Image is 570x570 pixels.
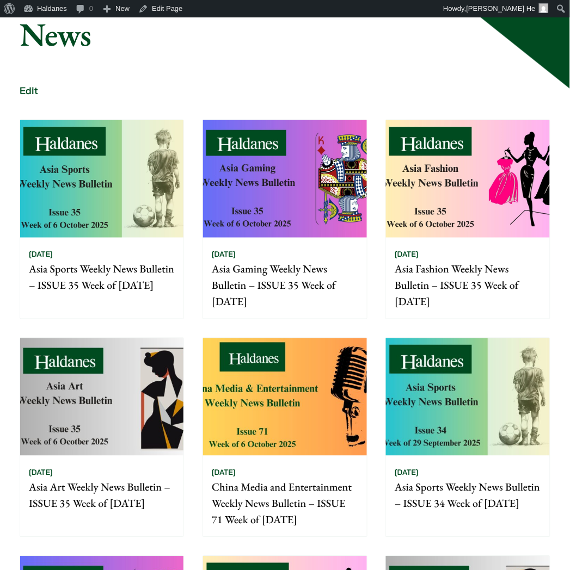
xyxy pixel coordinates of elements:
[212,250,236,259] time: [DATE]
[467,4,536,13] span: [PERSON_NAME] He
[20,338,184,537] a: [DATE] Asia Art Weekly News Bulletin – ISSUE 35 Week of [DATE]
[29,261,175,294] p: Asia Sports Weekly News Bulletin – ISSUE 35 Week of [DATE]
[29,468,53,478] time: [DATE]
[395,250,419,259] time: [DATE]
[212,468,236,478] time: [DATE]
[20,15,550,54] h1: News
[20,84,38,97] a: Edit
[29,479,175,512] p: Asia Art Weekly News Bulletin – ISSUE 35 Week of [DATE]
[203,338,367,537] a: [DATE] China Media and Entertainment Weekly News Bulletin – ISSUE 71 Week of [DATE]
[20,120,184,319] a: [DATE] Asia Sports Weekly News Bulletin – ISSUE 35 Week of [DATE]
[203,120,367,319] a: [DATE] Asia Gaming Weekly News Bulletin – ISSUE 35 Week of [DATE]
[395,261,541,310] p: Asia Fashion Weekly News Bulletin – ISSUE 35 Week of [DATE]
[212,479,358,528] p: China Media and Entertainment Weekly News Bulletin – ISSUE 71 Week of [DATE]
[29,250,53,259] time: [DATE]
[395,468,419,478] time: [DATE]
[395,479,541,512] p: Asia Sports Weekly News Bulletin – ISSUE 34 Week of [DATE]
[385,338,550,537] a: [DATE] Asia Sports Weekly News Bulletin – ISSUE 34 Week of [DATE]
[212,261,358,310] p: Asia Gaming Weekly News Bulletin – ISSUE 35 Week of [DATE]
[385,120,550,319] a: [DATE] Asia Fashion Weekly News Bulletin – ISSUE 35 Week of [DATE]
